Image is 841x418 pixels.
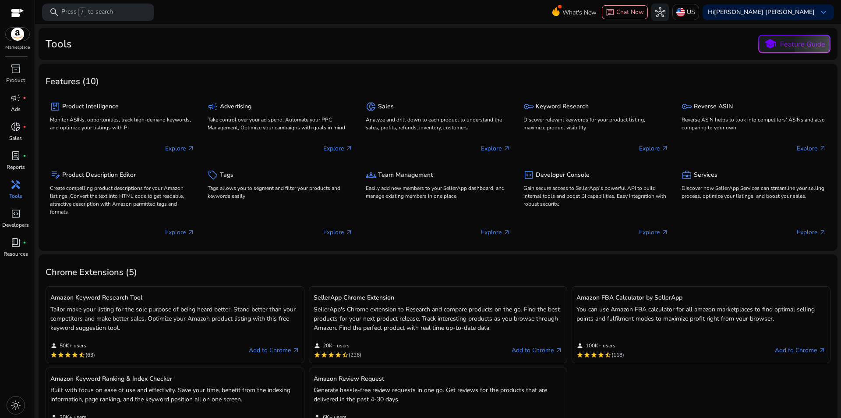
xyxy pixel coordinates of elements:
span: search [49,7,60,18]
p: Reverse ASIN helps to look into competitors' ASINs and also comparing to your own [682,116,826,132]
h5: Amazon Keyword Research Tool [50,294,300,302]
p: Explore [639,228,668,237]
mat-icon: star [597,351,604,358]
span: arrow_outward [187,145,194,152]
p: Discover how SellerApp Services can streamline your selling process, optimize your listings, and ... [682,184,826,200]
h5: Amazon FBA Calculator by SellerApp [576,294,826,302]
mat-icon: person [50,342,57,349]
p: Developers [2,221,29,229]
p: Explore [481,228,510,237]
h5: Team Management [378,171,433,179]
p: Built with focus on ease of use and effectivity. Save your time, benefit from the indexing inform... [50,386,300,404]
mat-icon: star [64,351,71,358]
p: Take control over your ad spend, Automate your PPC Management, Optimize your campaigns with goals... [208,116,352,132]
p: SellerApp's Chrome extension to Research and compare products on the go. Find the best products f... [314,305,563,332]
mat-icon: star [50,351,57,358]
p: Explore [165,144,194,153]
h3: Features (10) [46,76,99,87]
span: arrow_outward [819,145,826,152]
span: arrow_outward [293,347,300,354]
span: groups [366,170,376,180]
p: Ads [11,105,21,113]
h5: Amazon Keyword Ranking & Index Checker [50,375,300,383]
span: donut_small [366,101,376,112]
mat-icon: person [576,342,583,349]
h5: Services [694,171,717,179]
p: US [687,4,695,20]
p: Explore [165,228,194,237]
mat-icon: person [314,342,321,349]
h5: Tags [220,171,233,179]
p: Tools [9,192,22,200]
span: arrow_outward [661,145,668,152]
h5: Product Description Editor [62,171,136,179]
p: Explore [323,144,353,153]
button: hub [651,4,669,21]
span: fiber_manual_record [23,125,26,129]
span: arrow_outward [346,145,353,152]
p: Explore [797,228,826,237]
span: fiber_manual_record [23,96,26,100]
p: Explore [797,144,826,153]
span: arrow_outward [819,229,826,236]
mat-icon: star [335,351,342,358]
mat-icon: star_half [604,351,611,358]
span: campaign [11,93,21,103]
h3: Chrome Extensions (5) [46,267,137,278]
span: arrow_outward [503,145,510,152]
img: us.svg [676,8,685,17]
mat-icon: star [57,351,64,358]
button: schoolFeature Guide [758,35,830,53]
mat-icon: star [314,351,321,358]
span: key [682,101,692,112]
span: light_mode [11,400,21,411]
button: chatChat Now [602,5,648,19]
span: package [50,101,60,112]
span: arrow_outward [661,229,668,236]
p: Explore [323,228,353,237]
h5: Sales [378,103,394,111]
span: 100K+ users [586,342,615,349]
p: Create compelling product descriptions for your Amazon listings. Convert the text into HTML code ... [50,184,194,216]
span: / [78,7,86,17]
p: Hi [708,9,815,15]
mat-icon: star [576,351,583,358]
span: arrow_outward [346,229,353,236]
span: edit_note [50,170,60,180]
mat-icon: star [321,351,328,358]
span: code_blocks [11,208,21,219]
span: donut_small [11,121,21,132]
span: arrow_outward [503,229,510,236]
p: Tailor make your listing for the sole purpose of being heard better. Stand better than your compe... [50,305,300,332]
span: arrow_outward [555,347,562,354]
span: arrow_outward [187,229,194,236]
span: business_center [682,170,692,180]
span: (63) [85,351,95,358]
a: Add to Chromearrow_outward [775,345,826,356]
p: Explore [481,144,510,153]
span: book_4 [11,237,21,248]
h5: Reverse ASIN [694,103,733,111]
p: You can use Amazon FBA calculator for all amazon marketplaces to find optimal selling points and ... [576,305,826,323]
mat-icon: star [583,351,590,358]
p: Sales [9,134,22,142]
span: 20K+ users [323,342,350,349]
mat-icon: star_half [78,351,85,358]
span: school [764,38,777,50]
span: code_blocks [523,170,534,180]
span: inventory_2 [11,64,21,74]
p: Feature Guide [780,39,825,50]
span: chat [606,8,615,17]
p: Monitor ASINs, opportunities, track high-demand keywords, and optimize your listings with PI [50,116,194,132]
span: 50K+ users [60,342,86,349]
span: campaign [208,101,218,112]
span: handyman [11,179,21,190]
p: Easily add new members to your SellerApp dashboard, and manage existing members in one place [366,184,510,200]
mat-icon: star [590,351,597,358]
span: key [523,101,534,112]
p: Product [6,76,25,84]
span: fiber_manual_record [23,241,26,244]
span: What's New [562,5,597,20]
span: (226) [349,351,361,358]
b: [PERSON_NAME] [PERSON_NAME] [714,8,815,16]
